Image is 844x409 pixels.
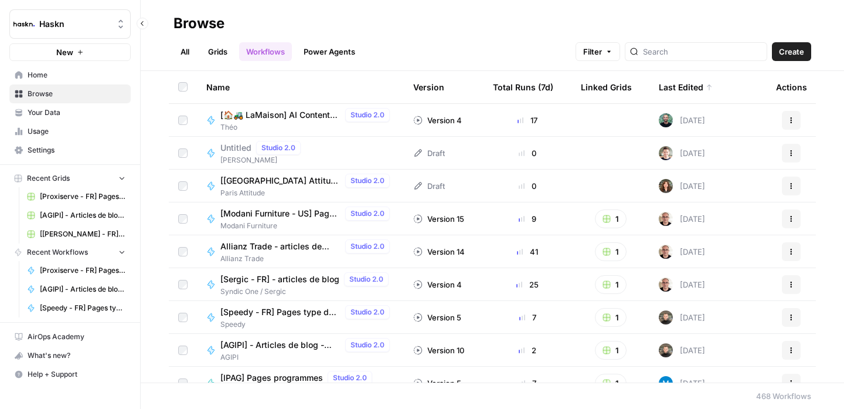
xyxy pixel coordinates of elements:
a: [Proxiserve - FR] Pages catégories - 800 mots sans FAQ Grid [22,187,131,206]
span: New [56,46,73,58]
span: [[PERSON_NAME] - FR] - page programme - 400 mots Grid [40,229,125,239]
span: Studio 2.0 [350,307,384,317]
a: Settings [9,141,131,160]
button: Help + Support [9,365,131,384]
span: Speedy [220,319,394,330]
div: 0 [493,147,562,159]
a: Workflows [239,42,292,61]
span: [🏠🚜 LaMaison] AI Content Generator for Info Blog [220,109,341,121]
a: Home [9,66,131,84]
button: What's new? [9,346,131,365]
div: [DATE] [659,343,705,357]
span: [AGIPI] - Articles de blog - Optimisations Grid [40,210,125,221]
span: Studio 2.0 [350,110,384,120]
button: Workspace: Haskn [9,9,131,39]
div: [DATE] [659,245,705,259]
a: [🏠🚜 LaMaison] AI Content Generator for Info BlogStudio 2.0Théo [206,108,394,133]
span: [Speedy - FR] Pages type de pneu & prestation - 800 mots [220,306,341,318]
div: Linked Grids [581,71,632,103]
span: Studio 2.0 [350,241,384,252]
button: New [9,43,131,61]
div: Version 5 [413,377,461,389]
a: [AGIPI] - Articles de blog - OptimisationsStudio 2.0AGIPI [206,338,394,363]
div: [DATE] [659,376,705,390]
span: Settings [28,145,125,156]
img: Haskn Logo [13,13,35,35]
span: Théo [220,122,394,133]
button: Create [772,42,811,61]
span: Home [28,70,125,80]
a: Browse [9,84,131,103]
div: Last Edited [659,71,713,103]
span: Browse [28,89,125,99]
span: [AGIPI] - Articles de blog - Optimisations [40,284,125,295]
a: [AGIPI] - Articles de blog - Optimisations [22,280,131,299]
button: 1 [595,374,627,393]
span: Help + Support [28,369,125,380]
div: [DATE] [659,310,705,325]
div: Browse [173,14,224,33]
span: Studio 2.0 [261,143,295,153]
div: [DATE] [659,146,705,160]
span: Filter [583,46,602,58]
a: [Speedy - FR] Pages type de pneu & prestation - 800 mots [22,299,131,317]
div: [DATE] [659,113,705,127]
a: [Sergic - FR] - articles de blogStudio 2.0Syndic One / Sergic [206,272,394,297]
img: wbc4lf7e8no3nva14b2bd9f41fnh [659,179,673,193]
span: Modani Furniture [220,221,394,231]
div: Version 4 [413,114,462,126]
span: Paris Attitude [220,188,394,198]
a: [[GEOGRAPHIC_DATA] Attitude - DE] Pages localesStudio 2.0Paris Attitude [206,174,394,198]
div: 7 [493,312,562,323]
div: 17 [493,114,562,126]
div: 41 [493,246,562,258]
div: [DATE] [659,179,705,193]
a: [[PERSON_NAME] - FR] - page programme - 400 mots Grid [22,225,131,244]
div: Version 5 [413,312,461,323]
button: 1 [595,341,627,360]
div: Total Runs (7d) [493,71,553,103]
span: [AGIPI] - Articles de blog - Optimisations [220,339,341,351]
div: Version [413,71,444,103]
span: [IPAG] Pages programmes [220,372,323,384]
span: Usage [28,126,125,137]
span: [Modani Furniture - US] Pages catégories - 500-1000 mots [220,208,341,219]
div: What's new? [10,347,130,364]
span: Studio 2.0 [349,274,383,285]
span: Allianz Trade - articles de blog [220,241,341,252]
input: Search [643,46,762,58]
span: Haskn [39,18,110,30]
button: Recent Grids [9,170,131,187]
img: eldrt0s0bgdfrxd9l65lxkaynort [659,113,673,127]
div: Name [206,71,394,103]
a: [Speedy - FR] Pages type de pneu & prestation - 800 motsStudio 2.0Speedy [206,305,394,330]
span: Create [779,46,804,58]
span: Allianz Trade [220,253,394,264]
div: [DATE] [659,212,705,226]
div: 2 [493,344,562,356]
img: udf09rtbz9abwr5l4z19vkttxmie [659,343,673,357]
button: Filter [576,42,620,61]
a: Usage [9,122,131,141]
img: udf09rtbz9abwr5l4z19vkttxmie [659,310,673,325]
span: [[GEOGRAPHIC_DATA] Attitude - DE] Pages locales [220,175,341,187]
button: 1 [595,275,627,294]
a: Allianz Trade - articles de blogStudio 2.0Allianz Trade [206,239,394,264]
span: Recent Workflows [27,247,88,258]
span: [Speedy - FR] Pages type de pneu & prestation - 800 mots [40,303,125,313]
div: 25 [493,279,562,290]
button: Recent Workflows [9,244,131,261]
div: 9 [493,213,562,225]
span: Untitled [220,142,251,154]
div: [DATE] [659,278,705,292]
div: Version 10 [413,344,464,356]
img: xlx1vc11lo246mpl6i14p9z1ximr [659,376,673,390]
div: Version 4 [413,279,462,290]
span: [PERSON_NAME] [220,155,305,165]
img: 7vx8zh0uhckvat9sl0ytjj9ndhgk [659,245,673,259]
a: Grids [201,42,234,61]
img: 5szy29vhbbb2jvrzb4fwf88ktdwm [659,146,673,160]
a: [IPAG] Pages programmesStudio 2.0IPAG [206,371,394,396]
span: [Proxiserve - FR] Pages catégories - 800 mots sans FAQ [40,265,125,276]
div: Version 15 [413,213,464,225]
